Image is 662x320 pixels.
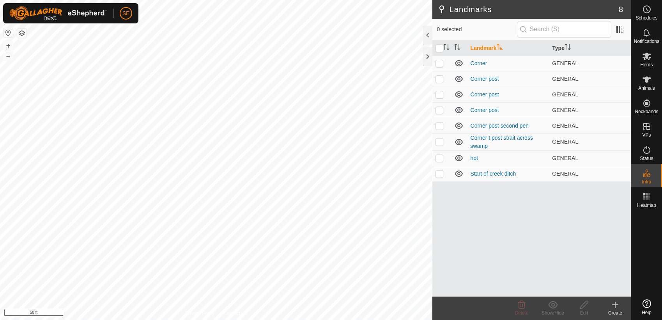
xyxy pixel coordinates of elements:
a: Corner [471,60,487,66]
button: Reset Map [4,28,13,37]
button: Map Layers [17,28,27,38]
button: + [4,41,13,50]
a: Privacy Policy [185,310,214,317]
button: – [4,51,13,60]
th: Type [549,41,631,56]
span: 0 selected [437,25,517,34]
th: Landmark [467,41,549,56]
div: Show/Hide [537,309,568,316]
span: Notifications [634,39,659,44]
a: Corner post second pen [471,123,529,129]
span: SE [122,9,130,18]
a: Corner post [471,76,499,82]
span: GENERAL [552,60,578,66]
span: GENERAL [552,123,578,129]
span: GENERAL [552,76,578,82]
span: Herds [640,62,653,67]
img: Gallagher Logo [9,6,107,20]
a: hot [471,155,478,161]
p-sorticon: Activate to sort [454,45,460,51]
span: Animals [638,86,655,91]
h2: Landmarks [437,5,619,14]
div: Create [600,309,631,316]
span: GENERAL [552,107,578,113]
a: Help [631,296,662,318]
span: Delete [515,310,529,316]
span: GENERAL [552,155,578,161]
span: Infra [642,180,651,184]
p-sorticon: Activate to sort [497,45,503,51]
span: GENERAL [552,91,578,98]
span: GENERAL [552,171,578,177]
span: Status [640,156,653,161]
span: Help [642,310,651,315]
input: Search (S) [517,21,611,37]
a: Corner post [471,107,499,113]
a: Start of creek ditch [471,171,516,177]
a: Corner t post strait across swamp [471,135,533,149]
p-sorticon: Activate to sort [443,45,450,51]
div: Edit [568,309,600,316]
a: Contact Us [224,310,247,317]
span: Schedules [635,16,657,20]
span: VPs [642,133,651,137]
span: GENERAL [552,139,578,145]
p-sorticon: Activate to sort [565,45,571,51]
span: 8 [619,4,623,15]
span: Heatmap [637,203,656,208]
a: Corner post [471,91,499,98]
span: Neckbands [635,109,658,114]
